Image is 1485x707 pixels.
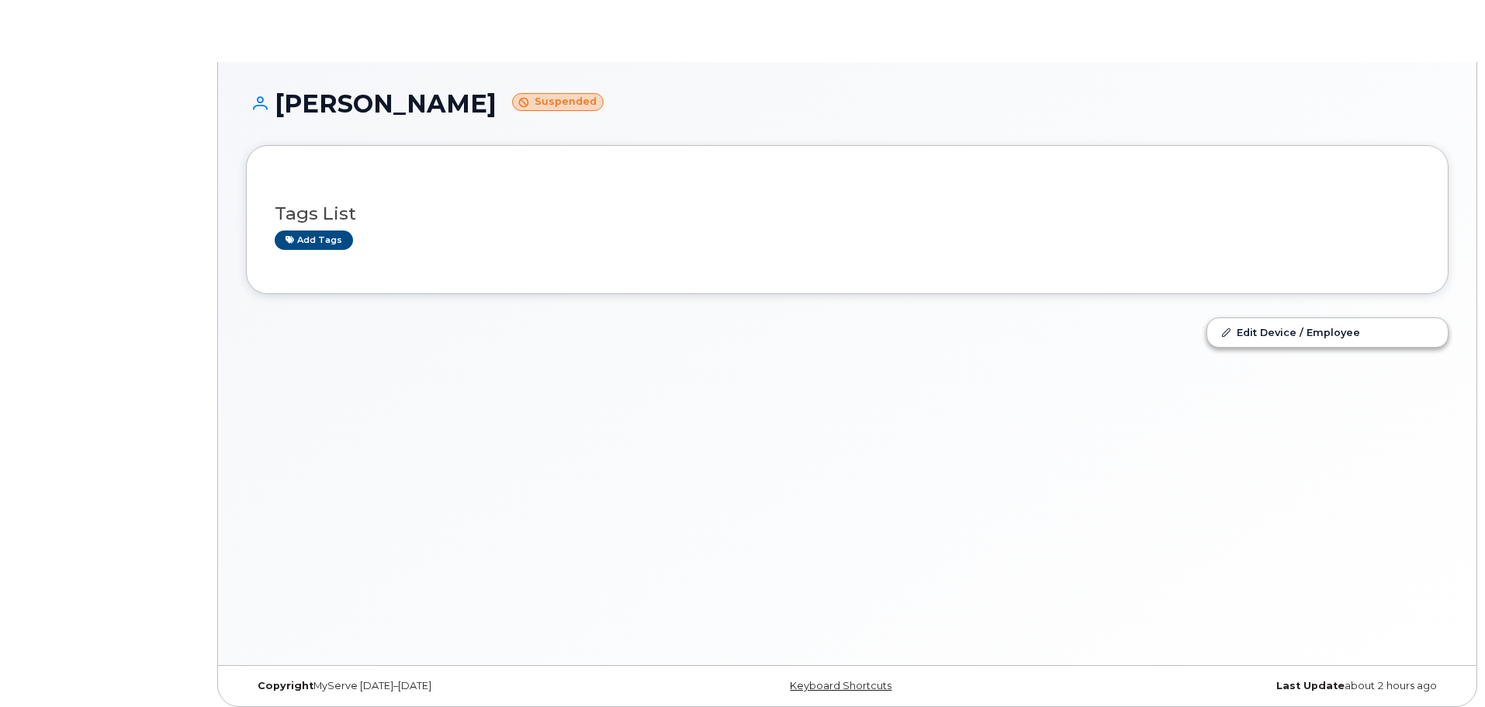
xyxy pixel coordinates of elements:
div: MyServe [DATE]–[DATE] [246,680,647,692]
a: Add tags [275,230,353,250]
h3: Tags List [275,204,1420,224]
a: Edit Device / Employee [1207,318,1448,346]
strong: Copyright [258,680,313,691]
strong: Last Update [1276,680,1345,691]
h1: [PERSON_NAME] [246,90,1449,117]
small: Suspended [512,93,604,111]
div: about 2 hours ago [1047,680,1449,692]
a: Keyboard Shortcuts [790,680,891,691]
